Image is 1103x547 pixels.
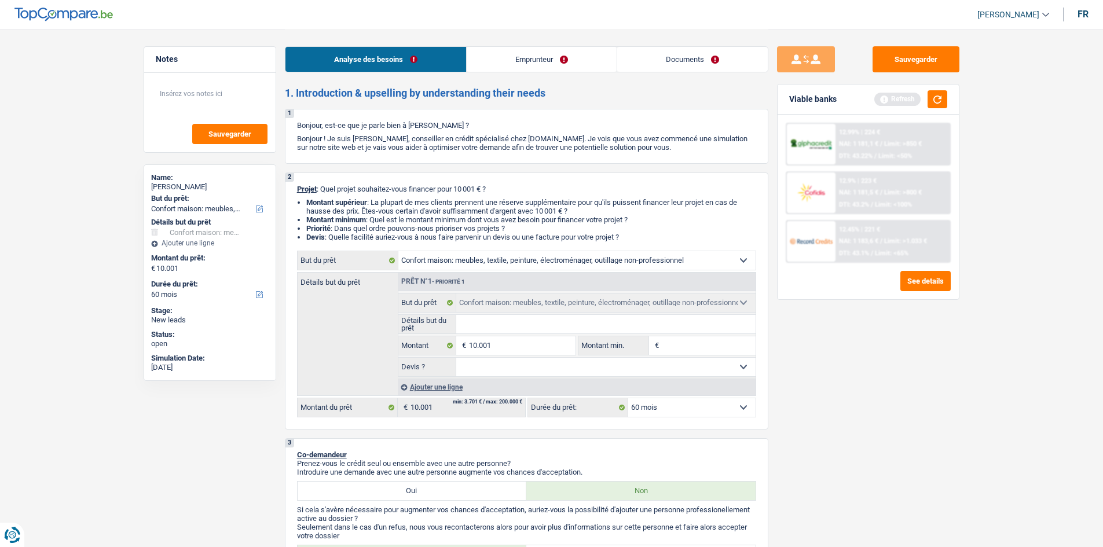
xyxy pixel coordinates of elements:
[875,201,912,208] span: Limit: <100%
[790,138,833,151] img: AlphaCredit
[306,233,325,241] span: Devis
[151,264,155,273] span: €
[839,129,880,136] div: 12.99% | 224 €
[398,398,411,417] span: €
[156,54,264,64] h5: Notes
[297,459,756,468] p: Prenez-vous le crédit seul ou ensemble avec une autre personne?
[578,336,649,355] label: Montant min.
[398,293,457,312] label: But du prêt
[398,379,756,395] div: Ajouter une ligne
[285,109,294,118] div: 1
[285,439,294,447] div: 3
[884,140,922,148] span: Limit: >850 €
[790,230,833,252] img: Record Credits
[151,354,269,363] div: Simulation Date:
[151,218,269,227] div: Détails but du prêt
[151,182,269,192] div: [PERSON_NAME]
[151,330,269,339] div: Status:
[285,87,768,100] h2: 1. Introduction & upselling by understanding their needs
[151,339,269,348] div: open
[306,224,756,233] li: : Dans quel ordre pouvons-nous prioriser vos projets ?
[298,251,398,270] label: But du prêt
[900,271,951,291] button: See details
[297,505,756,523] p: Si cela s'avère nécessaire pour augmenter vos chances d'acceptation, auriez-vous la possibilité d...
[880,140,882,148] span: /
[306,215,366,224] strong: Montant minimum
[456,336,469,355] span: €
[306,198,756,215] li: : La plupart de mes clients prennent une réserve supplémentaire pour qu'ils puissent financer leu...
[878,152,912,160] span: Limit: <50%
[874,152,877,160] span: /
[875,249,908,257] span: Limit: <65%
[873,46,959,72] button: Sauvegarder
[526,482,756,500] label: Non
[298,398,398,417] label: Montant du prêt
[306,215,756,224] li: : Quel est le montant minimum dont vous avez besoin pour financer votre projet ?
[790,182,833,203] img: Cofidis
[151,254,266,263] label: Montant du prêt:
[839,152,873,160] span: DTI: 43.22%
[874,93,921,105] div: Refresh
[398,278,468,285] div: Prêt n°1
[297,523,756,540] p: Seulement dans le cas d'un refus, nous vous recontacterons alors pour avoir plus d'informations s...
[839,140,878,148] span: NAI: 1 181,1 €
[839,237,878,245] span: NAI: 1 183,6 €
[297,121,756,130] p: Bonjour, est-ce que je parle bien à [PERSON_NAME] ?
[617,47,768,72] a: Documents
[871,249,873,257] span: /
[453,399,522,405] div: min: 3.701 € / max: 200.000 €
[192,124,267,144] button: Sauvegarder
[467,47,617,72] a: Emprunteur
[297,468,756,476] p: Introduire une demande avec une autre personne augmente vos chances d'acceptation.
[839,226,880,233] div: 12.45% | 221 €
[839,177,877,185] div: 12.9% | 223 €
[298,273,398,286] label: Détails but du prêt
[884,189,922,196] span: Limit: >800 €
[306,198,367,207] strong: Montant supérieur
[880,189,882,196] span: /
[151,173,269,182] div: Name:
[306,224,331,233] strong: Priorité
[789,94,837,104] div: Viable banks
[398,358,457,376] label: Devis ?
[298,482,527,500] label: Oui
[398,315,457,333] label: Détails but du prêt
[880,237,882,245] span: /
[208,130,251,138] span: Sauvegarder
[839,189,878,196] span: NAI: 1 181,5 €
[1078,9,1089,20] div: fr
[968,5,1049,24] a: [PERSON_NAME]
[432,278,465,285] span: - Priorité 1
[528,398,628,417] label: Durée du prêt:
[14,8,113,21] img: TopCompare Logo
[285,47,466,72] a: Analyse des besoins
[151,306,269,315] div: Stage:
[285,173,294,182] div: 2
[977,10,1039,20] span: [PERSON_NAME]
[398,336,457,355] label: Montant
[884,237,927,245] span: Limit: >1.033 €
[151,194,266,203] label: But du prêt:
[297,185,756,193] p: : Quel projet souhaitez-vous financer pour 10 001 € ?
[871,201,873,208] span: /
[839,249,869,257] span: DTI: 43.1%
[151,239,269,247] div: Ajouter une ligne
[297,450,347,459] span: Co-demandeur
[151,280,266,289] label: Durée du prêt:
[306,233,756,241] li: : Quelle facilité auriez-vous à nous faire parvenir un devis ou une facture pour votre projet ?
[839,201,869,208] span: DTI: 43.2%
[151,363,269,372] div: [DATE]
[297,134,756,152] p: Bonjour ! Je suis [PERSON_NAME], conseiller en crédit spécialisé chez [DOMAIN_NAME]. Je vois que ...
[297,185,317,193] span: Projet
[151,315,269,325] div: New leads
[649,336,662,355] span: €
